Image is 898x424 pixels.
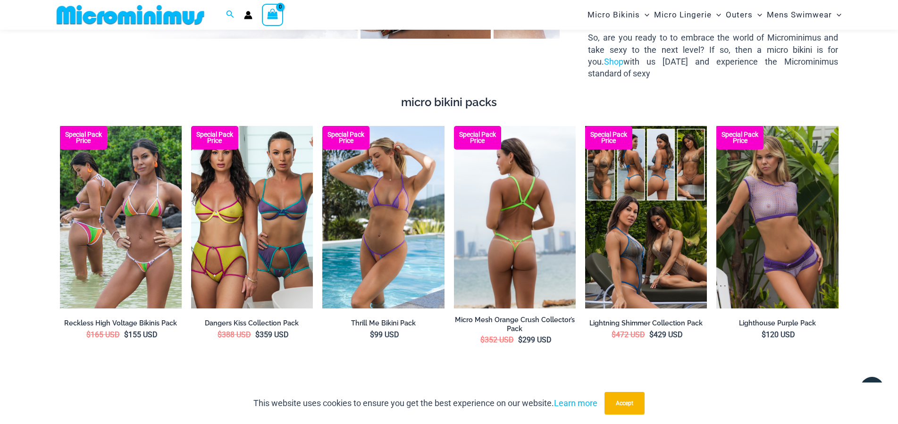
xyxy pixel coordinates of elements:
img: Lightning Shimmer Collection [585,126,707,308]
p: So, are you ready to to embrace the world of Microminimus and take sexy to the next level? If so,... [588,32,838,79]
a: Dangers kiss Collection Pack Dangers Kiss Solar Flair 1060 Bra 611 Micro 1760 Garter 03Dangers Ki... [191,126,313,308]
h4: micro bikini packs [60,96,839,109]
a: Mens SwimwearMenu ToggleMenu Toggle [764,3,844,27]
span: $ [649,330,654,339]
a: Search icon link [226,9,235,21]
a: Lightning Shimmer Collection Pack [585,319,707,328]
a: Thrill Me Sweets 3155 Tri Top 4155 Thong Bikini 05 Thrill Me Sweets 3155 Tri Top 4155 Thong Bikin... [322,126,444,309]
img: Dangers kiss Collection Pack [191,126,313,308]
span: $ [218,330,222,339]
a: Thrill Me Bikini Pack [322,319,444,328]
a: Micro Mesh Orange Crush Collector’s Pack [454,316,576,333]
span: Micro Bikinis [587,3,640,27]
b: Special Pack Price [716,132,764,144]
b: Special Pack Price [585,132,632,144]
a: Reckless High Voltage Bikinis Pack [60,319,182,328]
b: Special Pack Price [454,132,501,144]
b: Special Pack Price [191,132,238,144]
img: Thrill Me Sweets 3155 Tri Top 4155 Thong Bikini 05 [322,126,444,309]
span: Micro Lingerie [654,3,712,27]
a: Collectors Pack Orange Micro Mesh Orange Crush 801 One Piece 02Micro Mesh Orange Crush 801 One Pi... [454,126,576,308]
span: $ [762,330,766,339]
span: $ [370,330,374,339]
a: Reckless Mesh High Voltage Bikini Pack Reckless Mesh High Voltage 306 Tri Top 466 Thong 04Reckles... [60,126,182,308]
bdi: 120 USD [762,330,795,339]
span: $ [518,335,522,344]
span: Outers [726,3,753,27]
a: Micro LingerieMenu ToggleMenu Toggle [652,3,723,27]
a: Lighthouse Purple Pack [716,319,838,328]
b: Special Pack Price [322,132,369,144]
img: Reckless Mesh High Voltage Bikini Pack [60,126,182,308]
bdi: 299 USD [518,335,552,344]
span: Mens Swimwear [767,3,832,27]
span: $ [124,330,128,339]
a: Shop [604,57,623,67]
span: Menu Toggle [712,3,721,27]
a: Learn more [554,398,597,408]
bdi: 165 USD [86,330,120,339]
bdi: 155 USD [124,330,158,339]
a: Lightning Shimmer Collection Lightning Shimmer Ocean Shimmer 317 Tri Top 469 Thong 08Lightning Sh... [585,126,707,308]
a: Account icon link [244,11,252,19]
span: $ [255,330,260,339]
span: $ [86,330,91,339]
span: Menu Toggle [832,3,841,27]
a: Lighthouse Purples 3668 Crop Top 516 Short 11 Lighthouse Purples 3668 Crop Top 516 Short 09Lighth... [716,126,838,309]
b: Special Pack Price [60,132,107,144]
bdi: 99 USD [370,330,399,339]
bdi: 472 USD [612,330,645,339]
bdi: 359 USD [255,330,289,339]
button: Accept [604,392,645,415]
bdi: 388 USD [218,330,251,339]
img: Micro Mesh Orange Crush 801 One Piece 02 [454,126,576,308]
span: $ [612,330,616,339]
bdi: 352 USD [480,335,514,344]
span: $ [480,335,485,344]
nav: Site Navigation [584,1,846,28]
span: Menu Toggle [753,3,762,27]
span: Menu Toggle [640,3,649,27]
img: MM SHOP LOGO FLAT [53,4,208,25]
img: Lighthouse Purples 3668 Crop Top 516 Short 11 [716,126,838,309]
a: OutersMenu ToggleMenu Toggle [723,3,764,27]
bdi: 429 USD [649,330,683,339]
a: View Shopping Cart, empty [262,4,284,25]
a: Dangers Kiss Collection Pack [191,319,313,328]
p: This website uses cookies to ensure you get the best experience on our website. [253,396,597,410]
a: Micro BikinisMenu ToggleMenu Toggle [585,3,652,27]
